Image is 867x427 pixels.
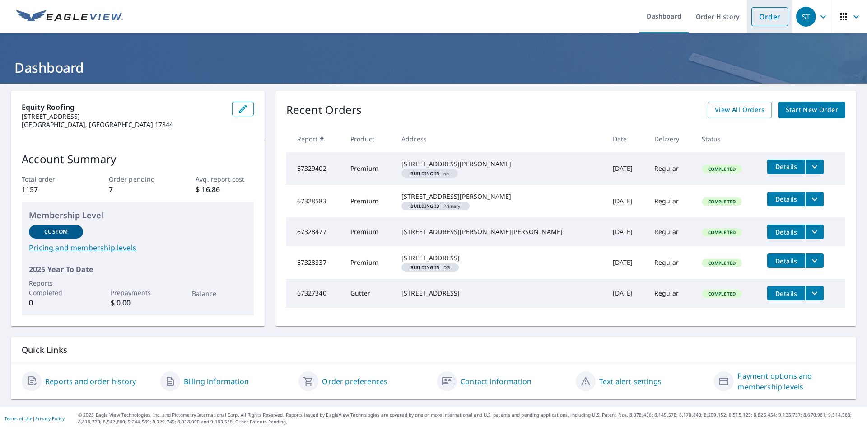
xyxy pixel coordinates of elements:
div: [STREET_ADDRESS][PERSON_NAME][PERSON_NAME] [401,227,598,236]
span: Start New Order [786,104,838,116]
p: Total order [22,174,79,184]
th: Report # [286,126,343,152]
button: filesDropdownBtn-67328583 [805,192,824,206]
td: 67328583 [286,185,343,217]
button: filesDropdownBtn-67329402 [805,160,824,174]
a: Pricing and membership levels [29,242,247,253]
p: 7 [109,184,167,195]
a: Contact information [461,376,531,387]
a: View All Orders [708,102,772,118]
td: Regular [647,217,695,246]
th: Address [394,126,606,152]
p: | [5,416,65,421]
em: Building ID [410,171,440,176]
a: Terms of Use [5,415,33,422]
td: [DATE] [606,152,647,185]
td: Premium [343,246,394,279]
button: filesDropdownBtn-67328477 [805,225,824,239]
p: Account Summary [22,151,254,167]
span: Details [773,257,800,265]
div: [STREET_ADDRESS] [401,253,598,263]
p: $ 0.00 [111,297,165,308]
span: Details [773,289,800,298]
p: [STREET_ADDRESS] [22,113,225,121]
span: Primary [405,204,466,208]
button: detailsBtn-67329402 [767,160,805,174]
p: Reports Completed [29,278,83,297]
span: Details [773,228,800,236]
div: ST [796,7,816,27]
p: Recent Orders [286,102,362,118]
div: [STREET_ADDRESS][PERSON_NAME] [401,192,598,201]
button: filesDropdownBtn-67327340 [805,286,824,300]
td: Gutter [343,279,394,308]
button: detailsBtn-67328583 [767,192,805,206]
a: Billing information [184,376,249,387]
a: Reports and order history [45,376,136,387]
td: Premium [343,152,394,185]
em: Building ID [410,265,440,270]
th: Delivery [647,126,695,152]
p: 2025 Year To Date [29,264,247,275]
button: detailsBtn-67327340 [767,286,805,300]
span: Completed [703,198,741,205]
span: Details [773,195,800,203]
span: Completed [703,166,741,172]
span: Completed [703,229,741,235]
span: Details [773,162,800,171]
td: 67328477 [286,217,343,246]
button: detailsBtn-67328337 [767,253,805,268]
p: Balance [192,289,246,298]
td: Regular [647,279,695,308]
p: Custom [44,228,68,236]
span: View All Orders [715,104,764,116]
div: [STREET_ADDRESS] [401,289,598,298]
span: Completed [703,260,741,266]
td: [DATE] [606,217,647,246]
td: Regular [647,185,695,217]
span: Completed [703,291,741,297]
p: 1157 [22,184,79,195]
a: Order [751,7,788,26]
th: Status [695,126,760,152]
td: [DATE] [606,246,647,279]
p: Membership Level [29,209,247,221]
div: [STREET_ADDRESS][PERSON_NAME] [401,160,598,169]
td: 67328337 [286,246,343,279]
a: Payment options and membership levels [737,371,845,392]
span: DG [405,265,455,270]
img: EV Logo [16,10,123,23]
a: Text alert settings [599,376,662,387]
p: [GEOGRAPHIC_DATA], [GEOGRAPHIC_DATA] 17844 [22,121,225,129]
td: 67327340 [286,279,343,308]
button: detailsBtn-67328477 [767,225,805,239]
th: Date [606,126,647,152]
td: Regular [647,152,695,185]
h1: Dashboard [11,58,856,77]
p: Prepayments [111,288,165,297]
em: Building ID [410,204,440,208]
a: Start New Order [778,102,845,118]
td: Premium [343,185,394,217]
td: Premium [343,217,394,246]
p: Order pending [109,174,167,184]
button: filesDropdownBtn-67328337 [805,253,824,268]
p: $ 16.86 [196,184,253,195]
p: 0 [29,297,83,308]
p: Equity Roofing [22,102,225,113]
span: ob [405,171,454,176]
p: Avg. report cost [196,174,253,184]
th: Product [343,126,394,152]
p: © 2025 Eagle View Technologies, Inc. and Pictometry International Corp. All Rights Reserved. Repo... [78,412,862,425]
td: [DATE] [606,185,647,217]
p: Quick Links [22,344,845,356]
td: Regular [647,246,695,279]
a: Privacy Policy [35,415,65,422]
a: Order preferences [322,376,387,387]
td: 67329402 [286,152,343,185]
td: [DATE] [606,279,647,308]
